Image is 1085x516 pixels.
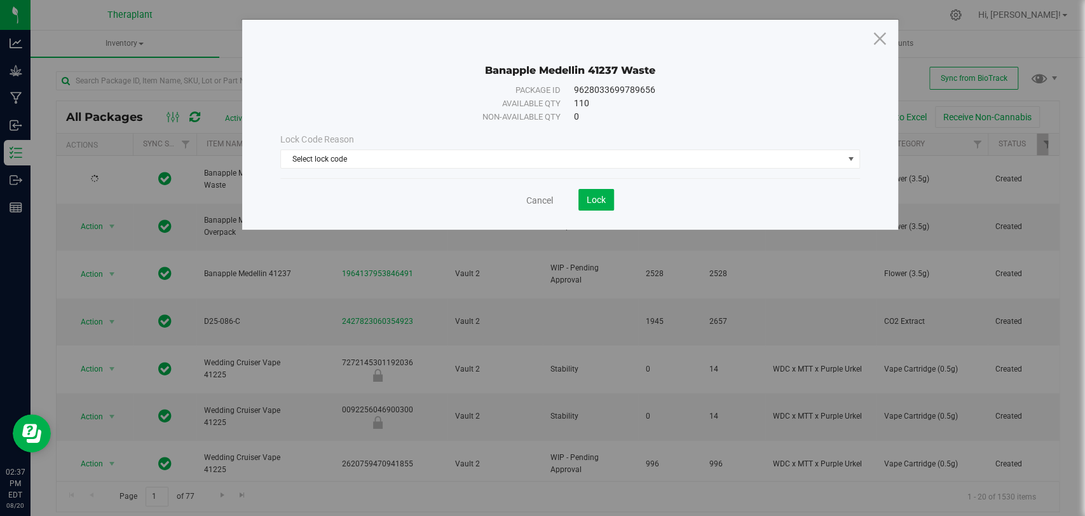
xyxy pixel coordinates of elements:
button: Lock [578,189,614,211]
div: Non-available qty [306,111,561,123]
div: Available qty [306,97,561,110]
div: 9628033699789656 [574,83,835,97]
div: Banapple Medellin 41237 Waste [280,45,859,77]
div: 110 [574,97,835,110]
span: select [843,150,859,168]
iframe: Resource center [13,414,51,452]
a: Cancel [526,194,553,207]
div: 0 [574,110,835,123]
span: Lock Code Reason [280,134,353,144]
div: Package ID [306,84,561,97]
span: Select lock code [281,150,843,168]
span: Lock [587,195,606,205]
